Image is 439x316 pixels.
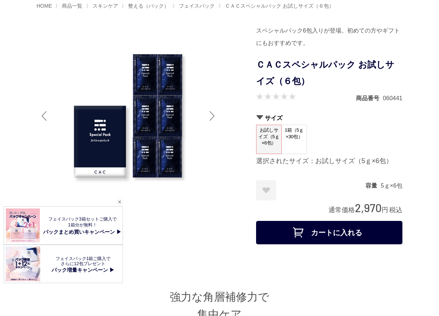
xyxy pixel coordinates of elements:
li: 〉 [121,3,171,10]
span: 商品一覧 [62,3,82,9]
dd: 5ｇ×6包 [381,182,402,189]
a: スキンケア [91,3,118,9]
span: 円 [382,206,388,214]
span: 税込 [389,206,402,214]
dd: 060441 [383,94,402,102]
dt: 容量 [365,182,381,189]
dt: 商品番号 [356,94,383,102]
a: フェイスパック [177,3,215,9]
span: 整える（パック） [128,3,169,9]
span: 通常価格 [329,206,355,214]
div: Next slide [205,101,219,131]
span: スキンケア [93,3,118,9]
span: 2,970 [355,201,382,214]
a: 商品一覧 [60,3,82,9]
a: お気に入りに登録する [256,180,276,200]
a: 整える（パック） [127,3,169,9]
button: カートに入れる [256,221,402,244]
div: スペシャルパック6包入りが登場。初めての方やギフトにもおすすめです。 [256,25,402,49]
a: HOME [37,3,52,9]
a: ＣＡＣスペシャルパック お試しサイズ（６包） [224,3,334,9]
span: 1箱（5ｇ×30包） [282,125,307,146]
span: お試しサイズ（5ｇ×6包） [256,125,281,148]
li: 〉 [86,3,120,10]
li: 〉 [218,3,336,10]
li: 〉 [55,3,84,10]
li: 〉 [172,3,217,10]
h2: サイズ [256,114,402,122]
span: フェイスパック [179,3,215,9]
div: 選択されたサイズ：お試しサイズ（5ｇ×6包） [256,157,402,166]
div: Previous slide [37,101,51,131]
img: ＣＡＣスペシャルパック お試しサイズ（６包） お試しサイズ（5ｇ×6包） [37,25,219,207]
span: ＣＡＣスペシャルパック お試しサイズ（６包） [225,3,334,9]
h1: ＣＡＣスペシャルパック お試しサイズ（６包） [256,57,402,90]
